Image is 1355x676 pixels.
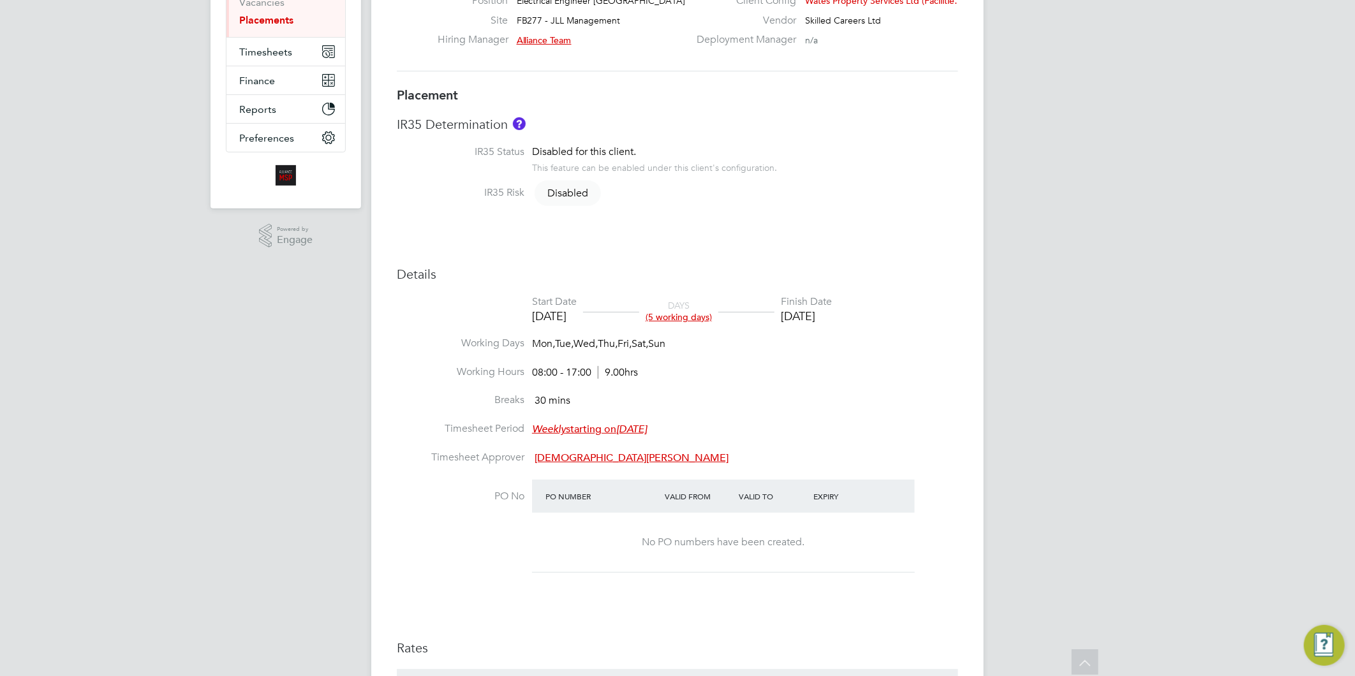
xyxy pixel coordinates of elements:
div: This feature can be enabled under this client's configuration. [532,159,777,173]
button: Engage Resource Center [1304,625,1345,666]
em: Weekly [532,423,566,436]
span: Disabled [535,180,601,206]
label: Breaks [397,393,524,407]
div: Valid From [662,485,736,508]
div: Valid To [736,485,811,508]
span: Fri, [618,337,632,350]
h3: IR35 Determination [397,116,958,133]
h3: Rates [397,640,958,656]
span: Timesheets [239,46,292,58]
a: Placements [239,14,293,26]
div: Start Date [532,295,577,309]
div: DAYS [639,300,718,323]
label: Timesheet Period [397,422,524,436]
span: Sun [648,337,665,350]
div: Finish Date [781,295,832,309]
img: alliancemsp-logo-retina.png [276,165,296,186]
span: n/a [805,34,818,46]
label: Working Days [397,337,524,350]
span: [DEMOGRAPHIC_DATA][PERSON_NAME] [535,452,729,464]
button: Preferences [226,124,345,152]
label: Deployment Manager [689,33,796,47]
label: Site [438,14,508,27]
span: Alliance Team [517,34,572,46]
h3: Details [397,266,958,283]
a: Go to home page [226,165,346,186]
button: Reports [226,95,345,123]
span: Skilled Careers Ltd [805,15,881,26]
label: PO No [397,490,524,503]
label: Hiring Manager [438,33,508,47]
div: [DATE] [781,309,832,323]
span: Engage [277,235,313,246]
button: Finance [226,66,345,94]
div: PO Number [542,485,662,508]
span: Powered by [277,224,313,235]
div: 08:00 - 17:00 [532,366,638,379]
span: Tue, [555,337,574,350]
a: Powered byEngage [259,224,313,248]
span: starting on [532,423,647,436]
label: Timesheet Approver [397,451,524,464]
span: Mon, [532,337,555,350]
em: [DATE] [616,423,647,436]
span: 9.00hrs [598,366,638,379]
span: (5 working days) [646,311,712,323]
span: Wed, [574,337,598,350]
label: IR35 Status [397,145,524,159]
span: FB277 - JLL Management [517,15,621,26]
button: Timesheets [226,38,345,66]
label: Working Hours [397,365,524,379]
label: IR35 Risk [397,186,524,200]
div: Expiry [810,485,885,508]
label: Vendor [689,14,796,27]
div: No PO numbers have been created. [545,536,902,549]
span: Finance [239,75,275,87]
span: Reports [239,103,276,115]
div: [DATE] [532,309,577,323]
span: Thu, [598,337,618,350]
span: Preferences [239,132,294,144]
span: 30 mins [535,394,570,407]
span: Disabled for this client. [532,145,636,158]
button: About IR35 [513,117,526,130]
b: Placement [397,87,458,103]
span: Sat, [632,337,648,350]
